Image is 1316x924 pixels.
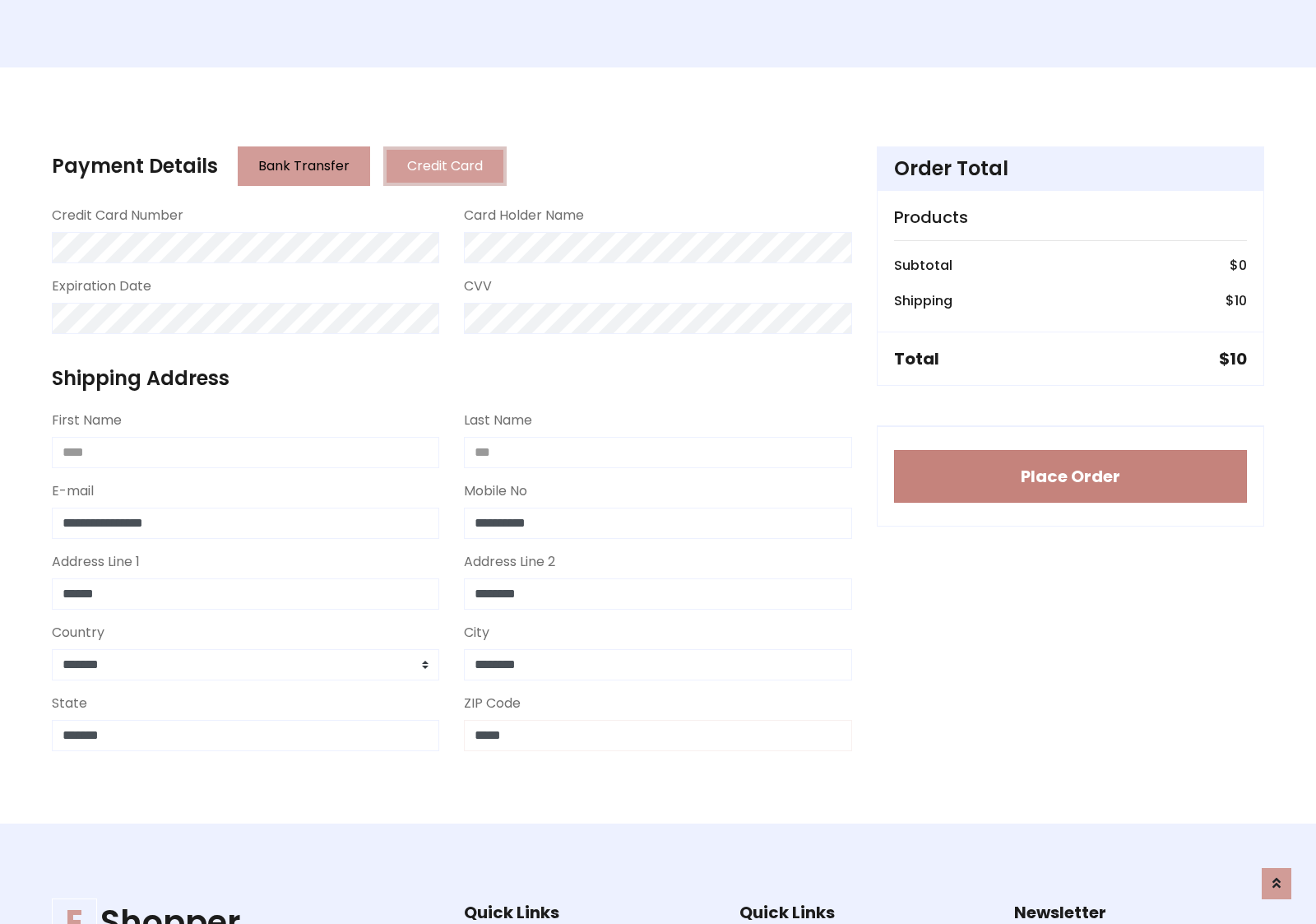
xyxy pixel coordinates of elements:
span: 10 [1235,291,1247,310]
button: Credit Card [383,146,507,186]
label: Expiration Date [52,276,151,296]
label: Address Line 2 [464,552,555,572]
button: Place Order [894,450,1247,503]
label: Address Line 1 [52,552,140,572]
h5: Newsletter [1014,903,1264,922]
label: Card Holder Name [464,206,584,225]
h4: Payment Details [52,155,218,179]
label: ZIP Code [464,694,521,713]
h5: Total [894,349,939,369]
label: State [52,694,87,713]
label: Country [52,623,104,643]
h6: Subtotal [894,258,952,273]
button: Bank Transfer [238,146,370,186]
label: Mobile No [464,481,527,501]
label: Last Name [464,411,532,430]
label: Credit Card Number [52,206,183,225]
h5: Products [894,207,1247,227]
h5: Quick Links [739,903,989,922]
label: E-mail [52,481,94,501]
h6: $ [1226,293,1247,309]
label: CVV [464,276,492,296]
span: 0 [1239,256,1247,275]
h4: Order Total [894,157,1247,181]
h6: $ [1230,258,1247,273]
label: City [464,623,489,643]
h5: Quick Links [464,903,714,922]
h5: $ [1219,349,1247,369]
h4: Shipping Address [52,367,852,391]
label: First Name [52,411,122,430]
h6: Shipping [894,293,952,309]
span: 10 [1230,347,1247,370]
